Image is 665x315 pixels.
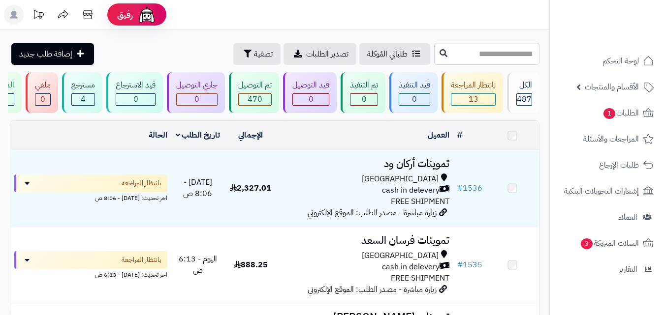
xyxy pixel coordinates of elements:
[556,179,659,203] a: إشعارات التحويلات البنكية
[227,72,281,113] a: تم التوصيل 470
[350,94,378,105] div: 0
[292,80,329,91] div: قيد التوصيل
[24,72,60,113] a: ملغي 0
[619,262,637,276] span: التقارير
[35,80,51,91] div: ملغي
[179,253,217,276] span: اليوم - 6:13 ص
[382,261,440,273] span: cash in delevery
[564,184,639,198] span: إشعارات التحويلات البنكية
[618,210,637,224] span: العملاء
[14,269,167,279] div: اخر تحديث: [DATE] - 6:13 ص
[81,93,86,105] span: 4
[585,80,639,94] span: الأقسام والمنتجات
[26,5,51,27] a: تحديثات المنصة
[583,132,639,146] span: المراجعات والأسئلة
[391,196,449,207] span: FREE SHIPMENT
[382,185,440,196] span: cash in delevery
[284,43,356,65] a: تصدير الطلبات
[556,205,659,229] a: العملاء
[603,108,615,119] span: 1
[281,235,449,246] h3: تموينات فرسان السعد
[71,80,95,91] div: مسترجع
[116,80,156,91] div: قيد الاسترجاع
[556,49,659,73] a: لوحة التحكم
[362,173,439,185] span: [GEOGRAPHIC_DATA]
[457,259,482,271] a: #1535
[367,48,408,60] span: طلباتي المُوكلة
[14,192,167,202] div: اخر تحديث: [DATE] - 8:06 ص
[308,207,437,219] span: زيارة مباشرة - مصدر الطلب: الموقع الإلكتروني
[11,43,94,65] a: إضافة طلب جديد
[254,48,273,60] span: تصفية
[122,178,161,188] span: بانتظار المراجعة
[350,80,378,91] div: تم التنفيذ
[457,129,462,141] a: #
[137,5,157,25] img: ai-face.png
[248,93,262,105] span: 470
[391,272,449,284] span: FREE SHIPMENT
[451,94,495,105] div: 13
[598,25,656,46] img: logo-2.png
[412,93,417,105] span: 0
[517,93,532,105] span: 487
[451,80,496,91] div: بانتظار المراجعة
[133,93,138,105] span: 0
[183,176,212,200] span: [DATE] - 8:06 ص
[19,48,72,60] span: إضافة طلب جديد
[35,94,50,105] div: 0
[293,94,329,105] div: 0
[556,127,659,151] a: المراجعات والأسئلة
[281,158,449,170] h3: تموينات أركان ود
[556,231,659,255] a: السلات المتروكة3
[176,80,218,91] div: جاري التوصيل
[457,259,463,271] span: #
[308,284,437,295] span: زيارة مباشرة - مصدر الطلب: الموقع الإلكتروني
[599,158,639,172] span: طلبات الإرجاع
[230,182,271,194] span: 2,327.01
[457,182,482,194] a: #1536
[581,238,593,249] span: 3
[149,129,167,141] a: الحالة
[306,48,348,60] span: تصدير الطلبات
[116,94,155,105] div: 0
[72,94,95,105] div: 4
[556,101,659,125] a: الطلبات1
[177,94,217,105] div: 0
[176,129,221,141] a: تاريخ الطلب
[580,236,639,250] span: السلات المتروكة
[399,94,430,105] div: 0
[281,72,339,113] a: قيد التوصيل 0
[516,80,532,91] div: الكل
[359,43,430,65] a: طلباتي المُوكلة
[602,106,639,120] span: الطلبات
[238,129,263,141] a: الإجمالي
[399,80,430,91] div: قيد التنفيذ
[234,259,268,271] span: 888.25
[239,94,271,105] div: 470
[40,93,45,105] span: 0
[440,72,505,113] a: بانتظار المراجعة 13
[362,93,367,105] span: 0
[238,80,272,91] div: تم التوصيل
[339,72,387,113] a: تم التنفيذ 0
[556,153,659,177] a: طلبات الإرجاع
[194,93,199,105] span: 0
[428,129,449,141] a: العميل
[556,258,659,281] a: التقارير
[602,54,639,68] span: لوحة التحكم
[387,72,440,113] a: قيد التنفيذ 0
[362,250,439,261] span: [GEOGRAPHIC_DATA]
[122,255,161,265] span: بانتظار المراجعة
[469,93,478,105] span: 13
[165,72,227,113] a: جاري التوصيل 0
[60,72,104,113] a: مسترجع 4
[117,9,133,21] span: رفيق
[309,93,314,105] span: 0
[505,72,541,113] a: الكل487
[104,72,165,113] a: قيد الاسترجاع 0
[233,43,281,65] button: تصفية
[457,182,463,194] span: #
